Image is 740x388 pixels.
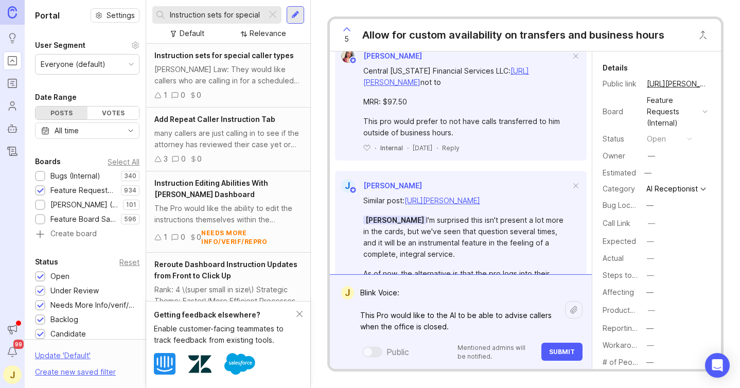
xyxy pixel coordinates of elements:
[3,142,22,161] a: Changelog
[154,51,294,60] span: Instruction sets for special caller types
[154,309,296,321] div: Getting feedback elsewhere?
[154,128,302,150] div: many callers are just calling in to see if the attorney has reviewed their case yet or they have ...
[181,232,185,243] div: 0
[3,74,22,93] a: Roadmaps
[154,64,302,86] div: [PERSON_NAME] Law: They would like callers who are calling in for a scheduled appointment transfe...
[154,284,302,307] div: Rank: 4 \(super small in size\) Strategic Theme: Faster\/More Efficient Processes Goal: Now that ...
[154,203,302,225] div: The Pro would like the ability to edit the instructions themselves within the Dashboard, or be ab...
[341,49,355,63] img: Zuleica Garcia
[170,9,262,21] input: Search...
[3,29,22,47] a: Ideas
[181,153,186,165] div: 0
[197,153,202,165] div: 0
[3,119,22,138] a: Autopilot
[201,228,302,246] div: needs more info/verif/repro
[705,353,730,378] div: Open Intercom Messenger
[3,51,22,70] a: Portal
[180,28,204,39] div: Default
[3,320,22,339] button: Announcements
[154,323,296,346] div: Enable customer-facing teammates to track feedback from existing tools.
[188,352,212,376] img: Zendesk logo
[164,153,168,165] div: 3
[3,343,22,361] button: Notifications
[13,340,24,349] span: 99
[164,232,167,243] div: 1
[341,179,355,192] div: J
[349,186,357,194] img: member badge
[146,108,310,171] a: Add Repeat Caller Instruction Tabmany callers are just calling in to see if the attorney has revi...
[146,253,310,328] a: Reroute Dashboard Instruction Updates from Front to Click UpRank: 4 \(super small in size\) Strat...
[197,232,201,243] div: 0
[146,171,310,253] a: Instruction Editing Abilities With [PERSON_NAME] DashboardThe Pro would like the ability to edit ...
[197,90,201,101] div: 0
[250,28,286,39] div: Relevance
[164,90,167,101] div: 1
[154,115,275,124] span: Add Repeat Caller Instruction Tab
[154,179,268,199] span: Instruction Editing Abilities With [PERSON_NAME] Dashboard
[8,6,17,18] img: Canny Home
[3,365,22,384] button: J
[154,353,175,375] img: Intercom logo
[349,57,357,64] img: member badge
[154,260,297,280] span: Reroute Dashboard Instruction Updates from Front to Click Up
[146,44,310,108] a: Instruction sets for special caller types[PERSON_NAME] Law: They would like callers who are calli...
[181,90,185,101] div: 0
[224,348,255,379] img: Salesforce logo
[3,97,22,115] a: Users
